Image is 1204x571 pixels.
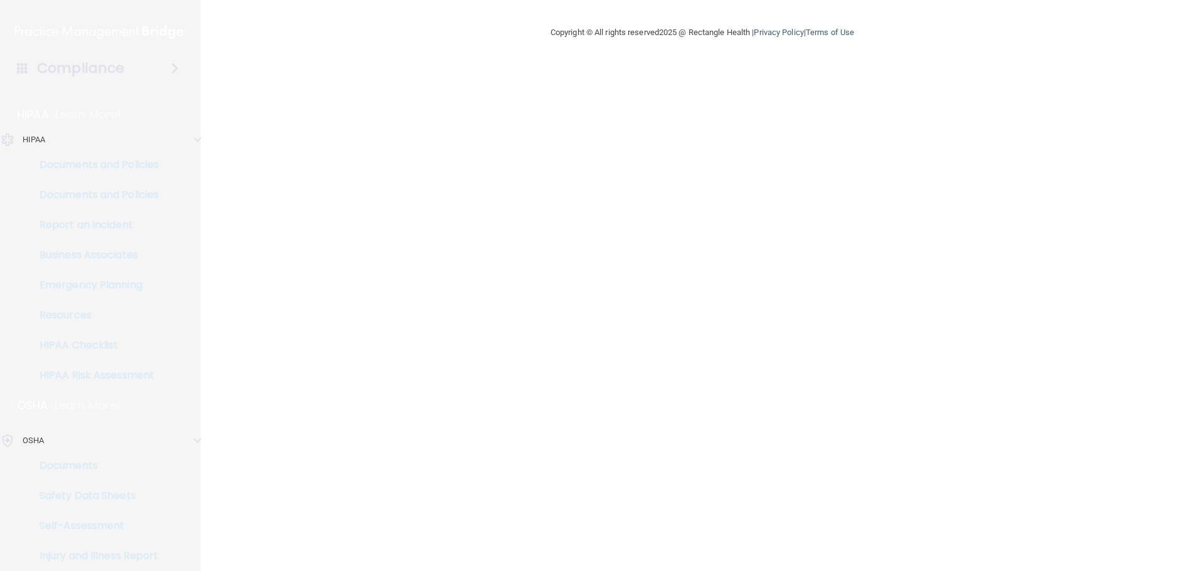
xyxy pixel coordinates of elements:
p: Safety Data Sheets [8,490,179,502]
p: OSHA [23,433,44,448]
h4: Compliance [37,60,124,77]
p: HIPAA [17,107,49,122]
p: Emergency Planning [8,279,179,291]
div: Copyright © All rights reserved 2025 @ Rectangle Health | | [473,13,931,53]
p: HIPAA Checklist [8,339,179,352]
p: Injury and Illness Report [8,550,179,562]
p: Resources [8,309,179,322]
a: Privacy Policy [754,28,803,37]
p: Report an Incident [8,219,179,231]
p: OSHA [17,398,48,413]
p: HIPAA [23,132,46,147]
a: Terms of Use [806,28,854,37]
p: Documents and Policies [8,189,179,201]
p: Business Associates [8,249,179,261]
p: Self-Assessment [8,520,179,532]
p: Learn More! [55,107,122,122]
p: Documents [8,459,179,472]
p: HIPAA Risk Assessment [8,369,179,382]
p: Documents and Policies [8,159,179,171]
img: PMB logo [15,19,186,45]
p: Learn More! [55,398,121,413]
